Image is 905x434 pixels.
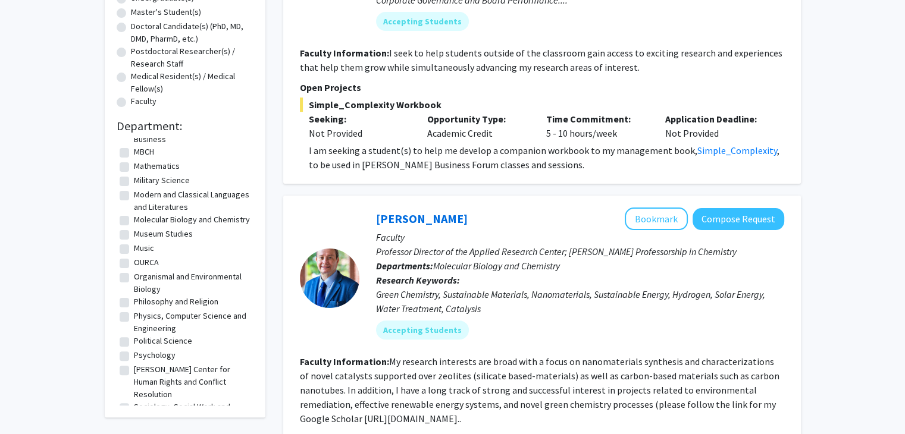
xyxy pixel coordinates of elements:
div: Green Chemistry, Sustainable Materials, Nanomaterials, Sustainable Energy, Hydrogen, Solar Energy... [376,287,784,316]
label: Sociology, Social Work and Anthropology [134,401,250,426]
iframe: Chat [9,380,51,425]
label: Physics, Computer Science and Engineering [134,310,250,335]
fg-read-more: My research interests are broad with a focus on nanomaterials synthesis and characterizations of ... [300,356,779,424]
b: Departments: [376,260,433,272]
span: Molecular Biology and Chemistry [433,260,560,272]
mat-chip: Accepting Students [376,12,469,31]
p: Application Deadline: [665,112,766,126]
label: Organismal and Environmental Biology [134,271,250,295]
label: Modern and Classical Languages and Literatures [134,188,250,213]
fg-read-more: I seek to help students outside of the classroom gain access to exciting research and experiences... [300,47,782,73]
label: Doctoral Candidate(s) (PhD, MD, DMD, PharmD, etc.) [131,20,253,45]
label: Molecular Biology and Chemistry [134,213,250,226]
p: Seeking: [309,112,410,126]
label: Music [134,242,154,254]
a: [PERSON_NAME] [376,211,468,226]
div: Not Provided [656,112,775,140]
div: Academic Credit [418,112,537,140]
b: Faculty Information: [300,356,389,367]
a: Simple_Complexity [697,144,777,156]
button: Add Tarek Abdel-Fattah to Bookmarks [625,207,688,230]
p: Faculty [376,230,784,244]
label: Military Science [134,174,190,187]
p: Opportunity Type: [427,112,528,126]
label: [PERSON_NAME] Center for Human Rights and Conflict Resolution [134,363,250,401]
h2: Department: [117,119,253,133]
p: Time Commitment: [546,112,647,126]
label: Mathematics [134,160,180,172]
mat-chip: Accepting Students [376,320,469,339]
b: Faculty Information: [300,47,389,59]
p: Open Projects [300,80,784,95]
button: Compose Request to Tarek Abdel-Fattah [693,208,784,230]
p: Professor Director of the Applied Research Center; [PERSON_NAME] Professorship in Chemistry [376,244,784,259]
div: Not Provided [309,126,410,140]
b: Research Keywords: [376,274,460,286]
label: Postdoctoral Researcher(s) / Research Staff [131,45,253,70]
p: I am seeking a student(s) to help me develop a companion workbook to my management book, , to be ... [309,143,784,172]
span: Simple_Complexity Workbook [300,98,784,112]
label: OURCA [134,256,159,269]
div: 5 - 10 hours/week [537,112,656,140]
label: Philosophy and Religion [134,295,218,308]
label: Museum Studies [134,228,193,240]
label: Faculty [131,95,156,108]
label: Political Science [134,335,192,347]
label: Psychology [134,349,176,361]
label: Medical Resident(s) / Medical Fellow(s) [131,70,253,95]
label: MBCH [134,146,154,158]
label: Master's Student(s) [131,6,201,18]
